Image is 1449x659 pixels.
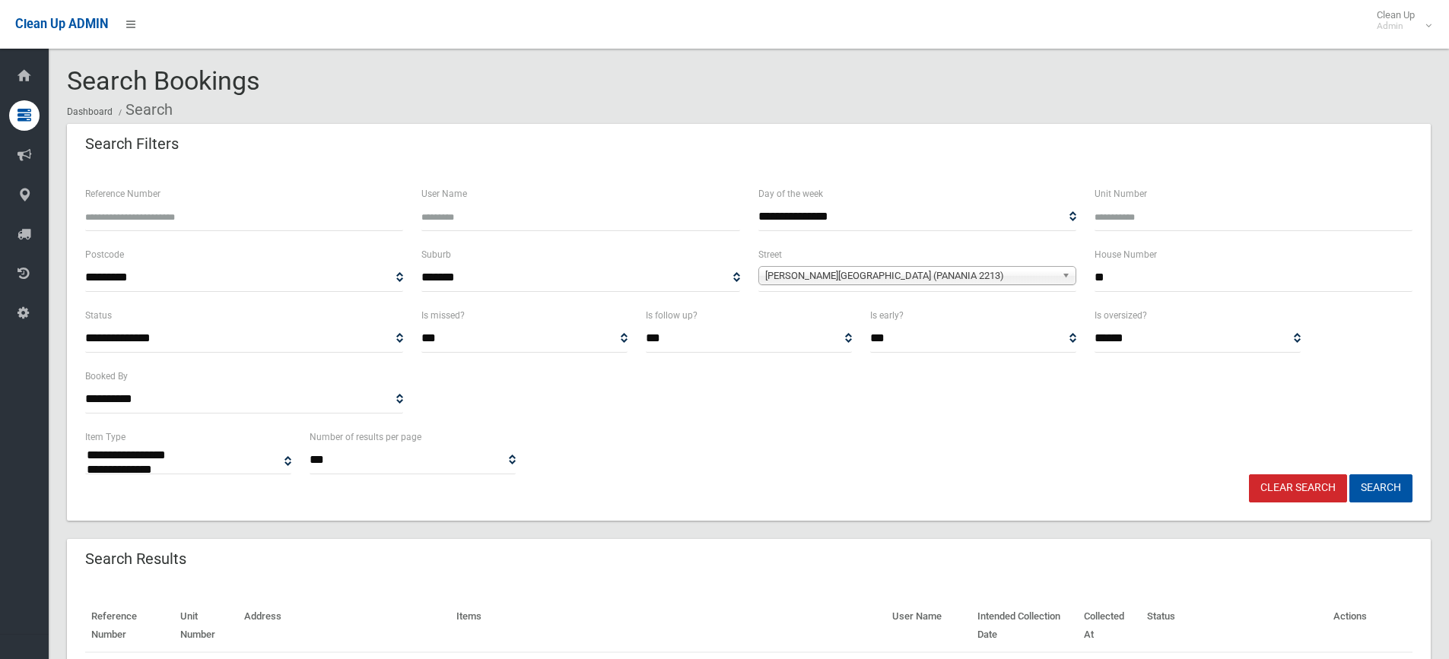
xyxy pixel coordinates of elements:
th: Reference Number [85,600,174,652]
label: Item Type [85,429,126,445]
li: Search [115,96,173,124]
label: House Number [1095,246,1157,263]
th: Unit Number [174,600,238,652]
label: Booked By [85,368,128,385]
span: Clean Up ADMIN [15,17,108,31]
th: Items [450,600,886,652]
label: Is follow up? [646,307,697,324]
header: Search Results [67,544,205,574]
label: Street [758,246,782,263]
label: Is missed? [421,307,465,324]
label: Is early? [870,307,904,324]
th: Intended Collection Date [971,600,1078,652]
label: Postcode [85,246,124,263]
button: Search [1349,474,1412,502]
a: Clear Search [1249,474,1347,502]
label: Number of results per page [310,429,421,445]
th: User Name [886,600,971,652]
small: Admin [1377,21,1415,32]
label: Day of the week [758,185,823,202]
th: Status [1141,600,1327,652]
header: Search Filters [67,129,197,159]
th: Actions [1327,600,1412,652]
label: User Name [421,185,467,202]
label: Suburb [421,246,451,263]
a: Dashboard [67,106,113,117]
label: Is oversized? [1095,307,1147,324]
span: Search Bookings [67,65,260,96]
th: Collected At [1078,600,1140,652]
span: [PERSON_NAME][GEOGRAPHIC_DATA] (PANANIA 2213) [765,267,1056,285]
span: Clean Up [1369,9,1430,32]
label: Unit Number [1095,185,1147,202]
th: Address [238,600,450,652]
label: Status [85,307,112,324]
label: Reference Number [85,185,160,202]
